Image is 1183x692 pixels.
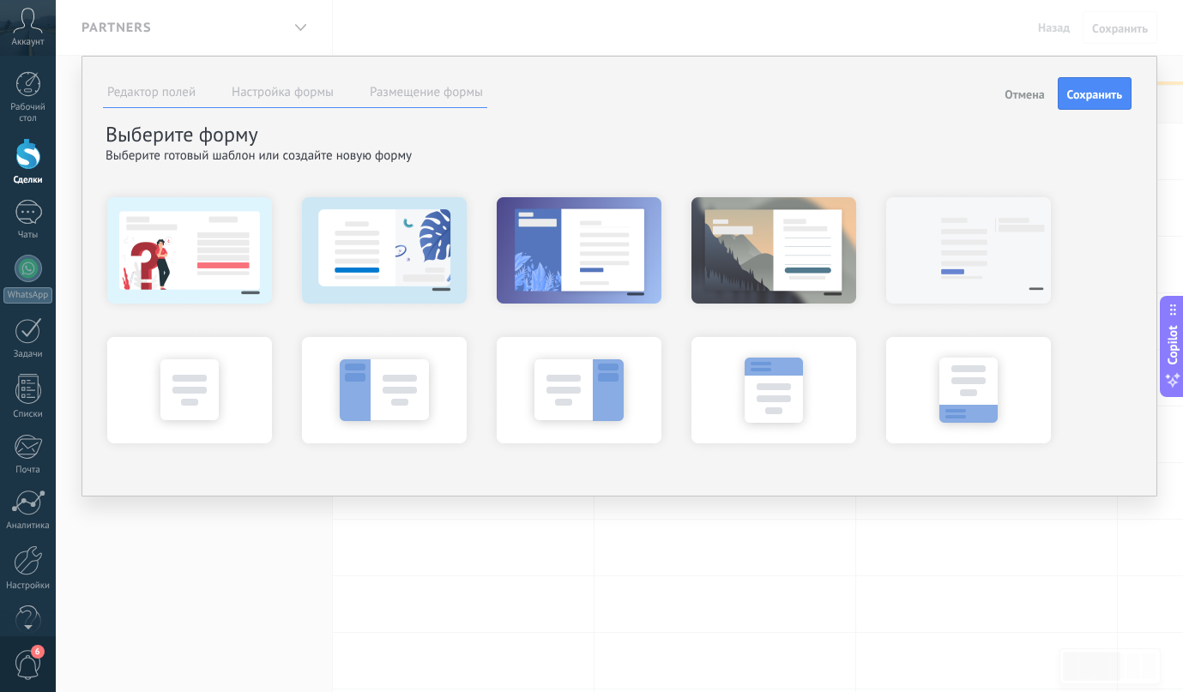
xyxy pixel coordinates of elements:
label: Редактор полей [107,84,196,100]
p: Выберите готовый шаблон или создайте новую форму [106,147,1132,164]
span: Сохранить [1067,88,1122,100]
span: Copilot [1164,325,1181,364]
div: Чаты [3,230,53,241]
div: Рабочий стол [3,102,53,124]
div: Почта [3,465,53,476]
div: Сделки [3,175,53,186]
button: Отмена [998,77,1051,110]
div: Аналитика [3,521,53,532]
h2: Выберите форму [106,121,1132,147]
span: Отмена [1005,88,1044,100]
label: Настройка формы [232,84,334,100]
div: Задачи [3,349,53,360]
div: Списки [3,409,53,420]
div: WhatsApp [3,287,52,304]
span: 6 [31,645,45,659]
span: Аккаунт [12,37,45,48]
label: Размещение формы [370,84,483,100]
button: Сохранить [1058,77,1132,110]
div: Настройки [3,581,53,592]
